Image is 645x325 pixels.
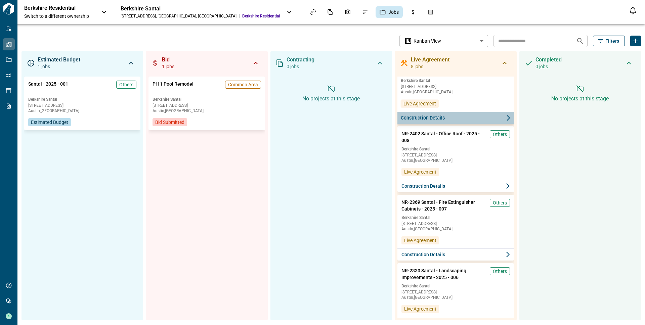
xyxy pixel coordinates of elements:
[341,6,355,18] div: Photos
[397,248,514,261] button: Construction Details
[404,306,436,312] span: Live Agreement
[593,36,625,46] button: Filters
[162,63,174,70] span: 1 jobs
[424,6,438,18] div: Takeoff Center
[551,95,609,102] span: No projects at this stage
[628,5,638,16] button: Open notification feed
[403,100,436,107] span: Live Agreement
[38,56,80,63] span: Estimated Budget
[397,180,514,192] button: Construction Details
[401,199,487,212] span: NR-2369 Santal - Fire Extinguisher Cabinets - 2025 - 007
[401,158,510,162] span: Austin , [GEOGRAPHIC_DATA]
[401,290,510,294] span: [STREET_ADDRESS]
[401,215,510,220] span: Berkshire Santal
[153,97,261,102] span: Berkshire Santal
[411,56,449,63] span: Live Agreement
[573,34,587,48] button: Search jobs
[28,97,136,102] span: Berkshire Santal
[493,131,507,138] span: Others
[121,5,280,12] div: Berkshire Santal
[535,63,562,70] span: 0 jobs
[401,85,511,89] span: [STREET_ADDRESS]
[411,63,449,70] span: 8 jobs
[401,227,510,231] span: Austin , [GEOGRAPHIC_DATA]
[605,38,619,44] span: Filters
[397,112,515,124] button: Construction Details
[153,103,261,107] span: [STREET_ADDRESS]
[38,63,80,70] span: 1 jobs
[535,56,562,63] span: Completed
[388,9,399,15] span: Jobs
[24,13,95,19] span: Switch to a different ownership
[493,268,507,275] span: Others
[155,119,184,126] span: Bid Submitted
[162,56,174,63] span: Bid
[153,81,193,94] span: PH 1 Pool Remodel
[401,251,445,258] span: Construction Details
[401,295,510,299] span: Austin , [GEOGRAPHIC_DATA]
[414,38,441,44] span: Kanban View
[31,119,68,126] span: Estimated Budget
[404,237,436,244] span: Live Agreement
[401,267,487,281] span: NR-2330 Santal - Landscaping Improvements - 2025 - 006
[242,13,280,19] span: Berkshire Residential
[630,36,641,46] span: Create Job
[28,103,136,107] span: [STREET_ADDRESS]
[401,183,445,189] span: Construction Details
[121,13,236,19] div: [STREET_ADDRESS] , [GEOGRAPHIC_DATA] , [GEOGRAPHIC_DATA]
[358,6,372,18] div: Issues & Info
[306,6,320,18] div: Asset View
[493,199,507,206] span: Others
[287,63,314,70] span: 0 jobs
[302,95,360,102] span: No projects at this stage
[401,114,445,121] span: Construction Details
[28,81,68,94] span: Santal - 2025 - 001
[399,34,488,48] div: Without label
[376,6,403,18] div: Jobs
[153,109,261,113] span: Austin , [GEOGRAPHIC_DATA]
[401,283,510,289] span: Berkshire Santal
[228,81,258,88] span: Common Area
[401,146,510,152] span: Berkshire Santal
[119,81,133,88] span: Others
[28,109,136,113] span: Austin , [GEOGRAPHIC_DATA]
[401,222,510,226] span: [STREET_ADDRESS]
[323,6,337,18] div: Documents
[401,153,510,157] span: [STREET_ADDRESS]
[406,6,420,18] div: Budgets
[24,5,85,11] p: Berkshire Residential
[401,130,487,144] span: NR-2402 Santal - Office Roof - 2025 - 008
[404,169,436,175] span: Live Agreement
[401,90,511,94] span: Austin , [GEOGRAPHIC_DATA]
[287,56,314,63] span: Contracting
[401,78,511,83] span: Berkshire Santal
